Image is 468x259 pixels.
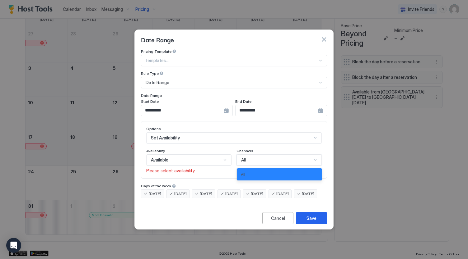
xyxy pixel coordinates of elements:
[174,191,187,197] span: [DATE]
[146,126,161,131] span: Options
[236,105,318,116] input: Input Field
[276,191,289,197] span: [DATE]
[146,168,195,174] span: Please select availability.
[141,35,174,44] span: Date Range
[141,71,159,76] span: Rule Type
[235,99,251,104] span: End Date
[141,184,171,188] span: Days of the week
[251,191,263,197] span: [DATE]
[151,135,180,141] span: Set Availability
[296,212,327,224] button: Save
[146,80,169,85] span: Date Range
[241,172,245,177] span: All
[141,99,159,104] span: Start Date
[262,212,293,224] button: Cancel
[271,215,285,221] div: Cancel
[146,148,165,153] span: Availability
[151,157,168,163] span: Available
[241,157,246,163] span: All
[200,191,212,197] span: [DATE]
[141,105,224,116] input: Input Field
[141,93,162,98] span: Date Range
[6,238,21,253] div: Open Intercom Messenger
[149,191,161,197] span: [DATE]
[302,191,314,197] span: [DATE]
[236,148,253,153] span: Channels
[141,49,171,54] span: Pricing Template
[307,215,316,221] div: Save
[225,191,238,197] span: [DATE]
